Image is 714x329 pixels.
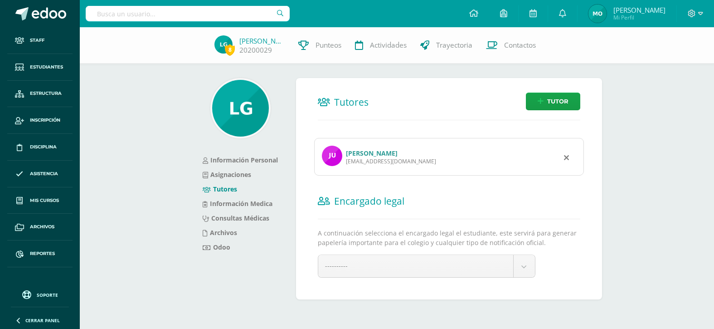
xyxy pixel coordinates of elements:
[334,195,404,207] span: Encargado legal
[346,149,398,157] a: [PERSON_NAME]
[30,223,54,231] span: Archivos
[239,36,285,45] a: [PERSON_NAME]
[7,107,73,134] a: Inscripción
[86,6,290,21] input: Busca un usuario...
[239,45,272,55] a: 20200029
[291,27,348,64] a: Punteos
[203,243,230,251] a: Odoo
[348,27,413,64] a: Actividades
[479,27,543,64] a: Contactos
[7,187,73,214] a: Mis cursos
[7,54,73,81] a: Estudiantes
[7,241,73,267] a: Reportes
[30,197,59,204] span: Mis cursos
[318,255,535,277] a: ----------
[547,93,568,110] span: Tutor
[316,40,341,50] span: Punteos
[504,40,536,50] span: Contactos
[7,134,73,161] a: Disciplina
[30,170,58,177] span: Asistencia
[203,199,272,208] a: Información Medica
[588,5,607,23] img: 507aa3bc3e9dd80efcdb729029de121d.png
[30,37,44,44] span: Staff
[225,44,235,55] span: 8
[11,288,69,300] a: Soporte
[564,152,569,162] div: Remover
[7,81,73,108] a: Estructura
[203,214,269,222] a: Consultas Médicas
[318,228,580,247] p: A continuación selecciona el encargado legal el estudiante, este servirá para generar papelería i...
[7,161,73,187] a: Asistencia
[325,261,348,270] span: ----------
[613,14,665,21] span: Mi Perfil
[322,146,342,166] img: profile image
[7,214,73,241] a: Archivos
[214,35,233,54] img: e006611db60100093f8d8d991d9876cf.png
[30,90,62,97] span: Estructura
[30,64,63,71] span: Estudiantes
[203,170,251,179] a: Asignaciones
[30,117,60,124] span: Inscripción
[212,80,269,137] img: be98d186cb8f5e6c1ae5c178f28a1459.png
[30,143,57,151] span: Disciplina
[526,93,580,110] a: Tutor
[203,156,278,164] a: Información Personal
[203,185,237,193] a: Tutores
[370,40,407,50] span: Actividades
[436,40,472,50] span: Trayectoria
[203,228,237,237] a: Archivos
[30,250,55,257] span: Reportes
[37,292,58,298] span: Soporte
[7,27,73,54] a: Staff
[346,157,436,165] div: [EMAIL_ADDRESS][DOMAIN_NAME]
[334,96,369,108] span: Tutores
[613,5,665,15] span: [PERSON_NAME]
[25,317,60,324] span: Cerrar panel
[413,27,479,64] a: Trayectoria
